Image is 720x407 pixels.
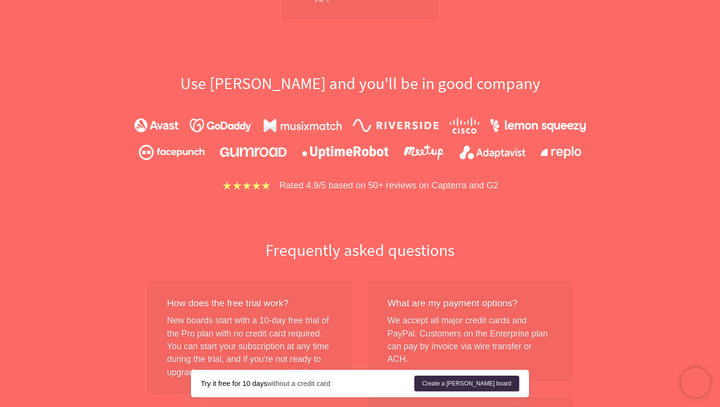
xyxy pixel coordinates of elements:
img: lemonsqueezy.bc0263d410.png [490,119,586,132]
iframe: Chatra live chat [681,368,710,397]
strong: Try it free for 10 days [201,380,267,387]
div: New boards start with a 10-day free trial of the Pro plan with no credit card required. You can s... [147,281,352,395]
img: adaptavist.4060977e04.png [459,145,525,159]
img: stars.b067e34983.png [221,180,271,191]
h2: Use [PERSON_NAME] and you'll be in good company [47,73,673,94]
div: without a credit card [201,379,414,388]
img: gumroad.2d33986aca.png [220,147,288,157]
img: meetup.9107d9babc.png [404,145,444,160]
img: godaddy.fea34582f6.png [190,118,252,133]
img: facepunch.2d9380a33e.png [139,145,204,160]
img: cisco.095899e268.png [450,117,480,134]
img: riverside.224b59c4e9.png [353,119,439,132]
div: We accept all major credit cards and PayPal. Customers on the Enterprise plan can pay by invoice ... [368,281,573,382]
h2: Frequently asked questions [47,240,673,261]
img: avast.6829f2e004.png [134,118,179,133]
div: What are my payment options? [387,296,553,311]
div: How does the free trial work? [167,296,333,311]
img: uptimerobot.920923f729.png [302,146,388,158]
a: Create a [PERSON_NAME] board [414,376,519,391]
img: musixmatch.134dacf828.png [264,119,342,133]
img: replo.43f45c7cdc.png [541,146,581,159]
p: Rated 4.9/5 based on 50+ reviews on Capterra and G2 [280,178,499,192]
